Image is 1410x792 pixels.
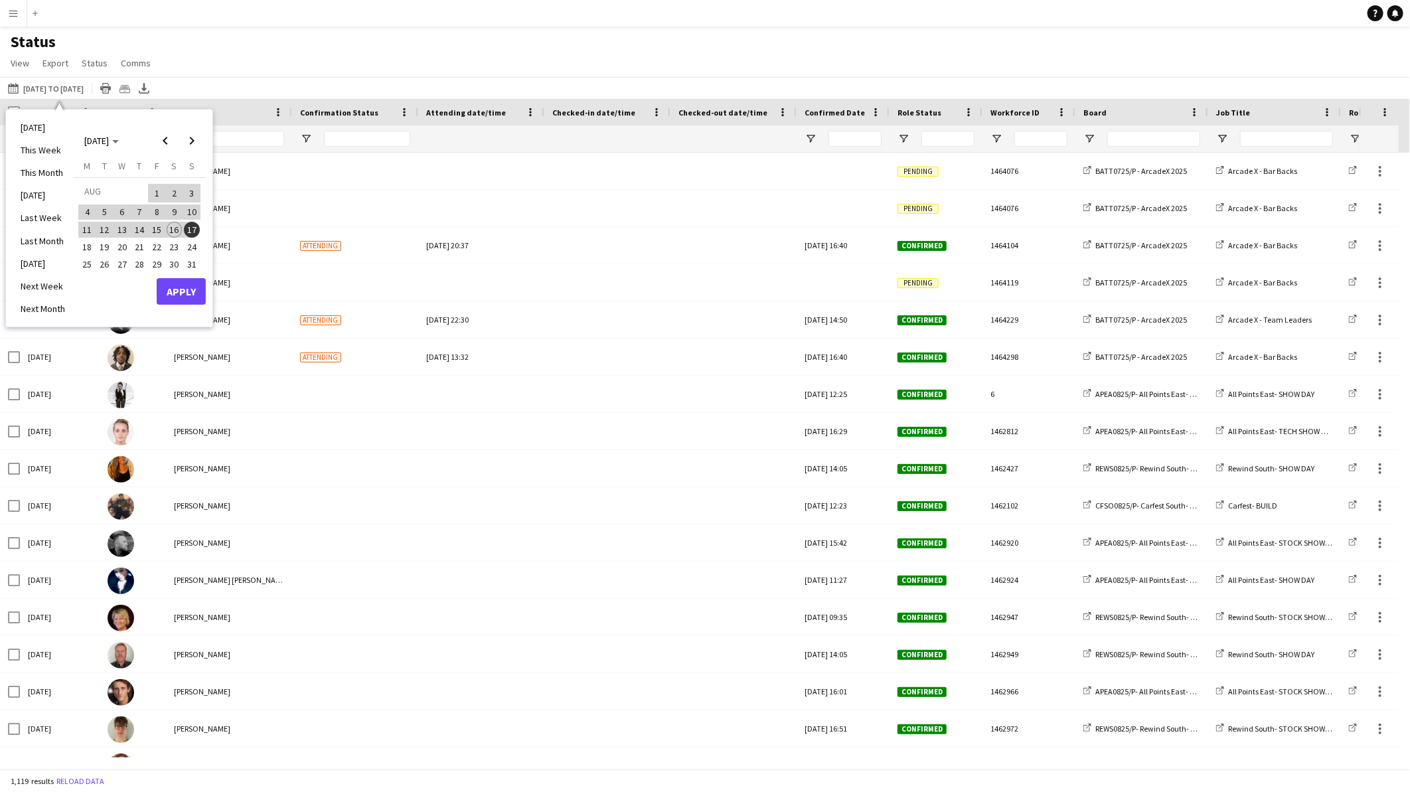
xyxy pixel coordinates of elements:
[1349,133,1361,145] button: Open Filter Menu
[1095,315,1187,325] span: BATT0725/P - ArcadeX 2025
[797,673,890,710] div: [DATE] 16:01
[805,108,865,118] span: Confirmed Date
[78,203,96,220] button: 04-08-2025
[174,612,230,622] span: [PERSON_NAME]
[1216,389,1314,399] a: All Points East- SHOW DAY
[97,204,113,220] span: 5
[1216,108,1250,118] span: Job Title
[1095,612,1206,622] span: REWS0825/P- Rewind South- 2025
[1083,724,1206,734] a: REWS0825/P- Rewind South- 2025
[174,538,230,548] span: [PERSON_NAME]
[97,222,113,238] span: 12
[183,183,200,203] button: 03-08-2025
[1095,686,1206,696] span: APEA0825/P- All Points East- 2025
[37,54,74,72] a: Export
[898,204,939,214] span: Pending
[54,774,107,789] button: Reload data
[13,161,73,184] li: This Month
[898,108,941,118] span: Role Status
[1216,575,1314,585] a: All Points East- SHOW DAY
[155,160,159,172] span: F
[167,239,183,255] span: 23
[28,108,46,118] span: Date
[108,716,134,743] img: Ned Sowden
[797,487,890,524] div: [DATE] 12:23
[1095,203,1187,213] span: BATT0725/P - ArcadeX 2025
[1216,133,1228,145] button: Open Filter Menu
[108,530,134,557] img: Samuel Ross
[982,673,1075,710] div: 1462966
[1083,426,1206,436] a: APEA0825/P- All Points East- 2025
[174,389,230,399] span: [PERSON_NAME]
[20,487,100,524] div: [DATE]
[152,127,179,154] button: Previous month
[148,183,165,203] button: 01-08-2025
[678,108,767,118] span: Checked-out date/time
[114,203,131,220] button: 06-08-2025
[982,227,1075,264] div: 1464104
[114,256,130,272] span: 27
[300,353,341,362] span: Attending
[20,748,100,784] div: [DATE]
[108,679,134,706] img: Matthew Thomas
[426,339,536,375] div: [DATE] 13:32
[20,450,100,487] div: [DATE]
[898,390,947,400] span: Confirmed
[898,353,947,362] span: Confirmed
[1216,166,1297,176] a: Arcade X - Bar Backs
[136,80,152,96] app-action-btn: Export XLSX
[172,160,177,172] span: S
[1228,463,1314,473] span: Rewind South- SHOW DAY
[797,301,890,338] div: [DATE] 14:50
[982,748,1075,784] div: 1463256
[167,256,183,272] span: 30
[79,204,95,220] span: 4
[300,133,312,145] button: Open Filter Menu
[1083,686,1206,696] a: APEA0825/P- All Points East- 2025
[1349,108,1366,118] span: Role
[131,204,147,220] span: 7
[5,54,35,72] a: View
[797,227,890,264] div: [DATE] 16:40
[1095,277,1187,287] span: BATT0725/P - ArcadeX 2025
[797,524,890,561] div: [DATE] 15:42
[82,57,108,69] span: Status
[982,190,1075,226] div: 1464076
[96,256,113,273] button: 26-08-2025
[898,464,947,474] span: Confirmed
[98,80,114,96] app-action-btn: Print
[13,116,73,139] li: [DATE]
[1216,315,1312,325] a: Arcade X - Team Leaders
[114,239,130,255] span: 20
[20,710,100,747] div: [DATE]
[13,297,73,320] li: Next Month
[898,167,939,177] span: Pending
[165,256,183,273] button: 30-08-2025
[108,419,134,445] img: Amy Mauvan
[20,376,100,412] div: [DATE]
[174,686,230,696] span: [PERSON_NAME]
[805,133,817,145] button: Open Filter Menu
[797,748,890,784] div: [DATE] 11:27
[183,238,200,256] button: 24-08-2025
[300,108,378,118] span: Confirmation Status
[1095,352,1187,362] span: BATT0725/P - ArcadeX 2025
[982,487,1075,524] div: 1462102
[797,339,890,375] div: [DATE] 16:40
[137,160,141,172] span: T
[167,222,183,238] span: 16
[898,576,947,586] span: Confirmed
[108,493,134,520] img: Bradley Power
[982,524,1075,561] div: 1462920
[108,108,130,118] span: Photo
[1216,463,1314,473] a: Rewind South- SHOW DAY
[96,221,113,238] button: 12-08-2025
[189,160,195,172] span: S
[148,256,165,273] button: 29-08-2025
[131,221,148,238] button: 14-08-2025
[76,54,113,72] a: Status
[982,562,1075,598] div: 1462924
[13,252,73,275] li: [DATE]
[982,339,1075,375] div: 1464298
[300,241,341,251] span: Attending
